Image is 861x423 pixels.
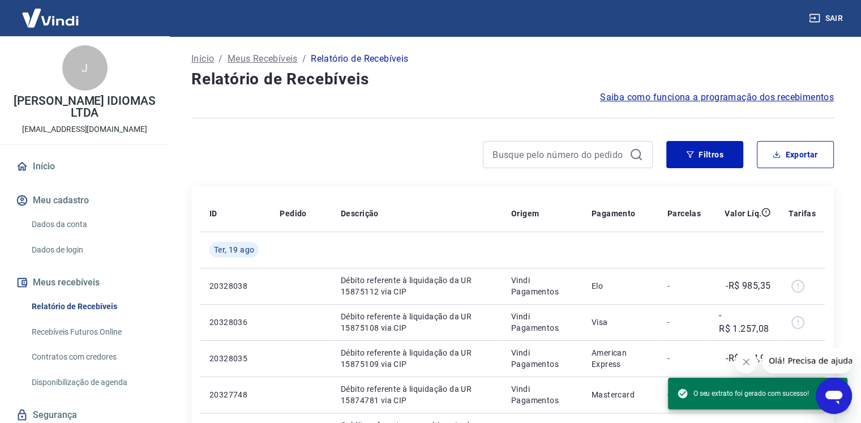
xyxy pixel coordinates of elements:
[725,208,761,219] p: Valor Líq.
[511,383,573,406] p: Vindi Pagamentos
[62,45,108,91] div: J
[667,208,701,219] p: Parcelas
[27,321,156,344] a: Recebíveis Futuros Online
[191,52,214,66] a: Início
[592,389,649,400] p: Mastercard
[341,208,379,219] p: Descrição
[219,52,222,66] p: /
[27,295,156,318] a: Relatório de Recebíveis
[341,383,493,406] p: Débito referente à liquidação da UR 15874781 via CIP
[600,91,834,104] a: Saiba como funciona a programação dos recebimentos
[341,275,493,297] p: Débito referente à liquidação da UR 15875112 via CIP
[27,238,156,262] a: Dados de login
[27,371,156,394] a: Disponibilização de agenda
[14,270,156,295] button: Meus recebíveis
[666,141,743,168] button: Filtros
[667,389,701,400] p: -
[14,188,156,213] button: Meu cadastro
[191,68,834,91] h4: Relatório de Recebíveis
[7,8,95,17] span: Olá! Precisa de ajuda?
[816,378,852,414] iframe: Botão para abrir a janela de mensagens
[757,141,834,168] button: Exportar
[302,52,306,66] p: /
[341,347,493,370] p: Débito referente à liquidação da UR 15875109 via CIP
[592,347,649,370] p: American Express
[209,280,262,292] p: 20328038
[719,309,770,336] p: -R$ 1.257,08
[511,347,573,370] p: Vindi Pagamentos
[592,280,649,292] p: Elo
[511,275,573,297] p: Vindi Pagamentos
[209,208,217,219] p: ID
[807,8,847,29] button: Sair
[27,345,156,369] a: Contratos com credores
[511,311,573,334] p: Vindi Pagamentos
[209,317,262,328] p: 20328036
[14,154,156,179] a: Início
[228,52,298,66] a: Meus Recebíveis
[592,317,649,328] p: Visa
[492,146,625,163] input: Busque pelo número do pedido
[789,208,816,219] p: Tarifas
[9,95,160,119] p: [PERSON_NAME] IDIOMAS LTDA
[592,208,636,219] p: Pagamento
[667,280,701,292] p: -
[726,279,770,293] p: -R$ 985,35
[667,317,701,328] p: -
[214,244,254,255] span: Ter, 19 ago
[341,311,493,334] p: Débito referente à liquidação da UR 15875108 via CIP
[209,353,262,364] p: 20328035
[735,351,757,373] iframe: Fechar mensagem
[677,388,809,399] span: O seu extrato foi gerado com sucesso!
[762,348,852,373] iframe: Mensagem da empresa
[726,352,770,365] p: -R$ 244,99
[22,123,147,135] p: [EMAIL_ADDRESS][DOMAIN_NAME]
[280,208,306,219] p: Pedido
[14,1,87,35] img: Vindi
[27,213,156,236] a: Dados da conta
[511,208,539,219] p: Origem
[667,353,701,364] p: -
[311,52,408,66] p: Relatório de Recebíveis
[209,389,262,400] p: 20327748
